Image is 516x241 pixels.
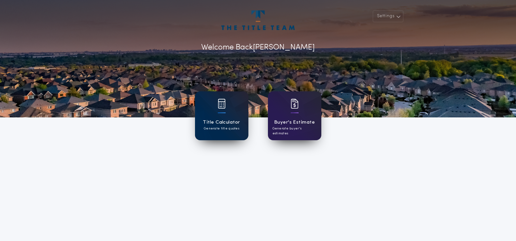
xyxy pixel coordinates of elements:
[291,99,299,109] img: card icon
[373,10,403,22] button: Settings
[195,91,248,140] a: card iconTitle CalculatorGenerate title quotes
[203,119,240,126] h1: Title Calculator
[204,126,239,131] p: Generate title quotes
[274,119,315,126] h1: Buyer's Estimate
[218,99,226,109] img: card icon
[221,10,294,30] img: account-logo
[201,42,315,53] p: Welcome Back [PERSON_NAME]
[272,126,317,136] p: Generate buyer's estimates
[268,91,321,140] a: card iconBuyer's EstimateGenerate buyer's estimates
